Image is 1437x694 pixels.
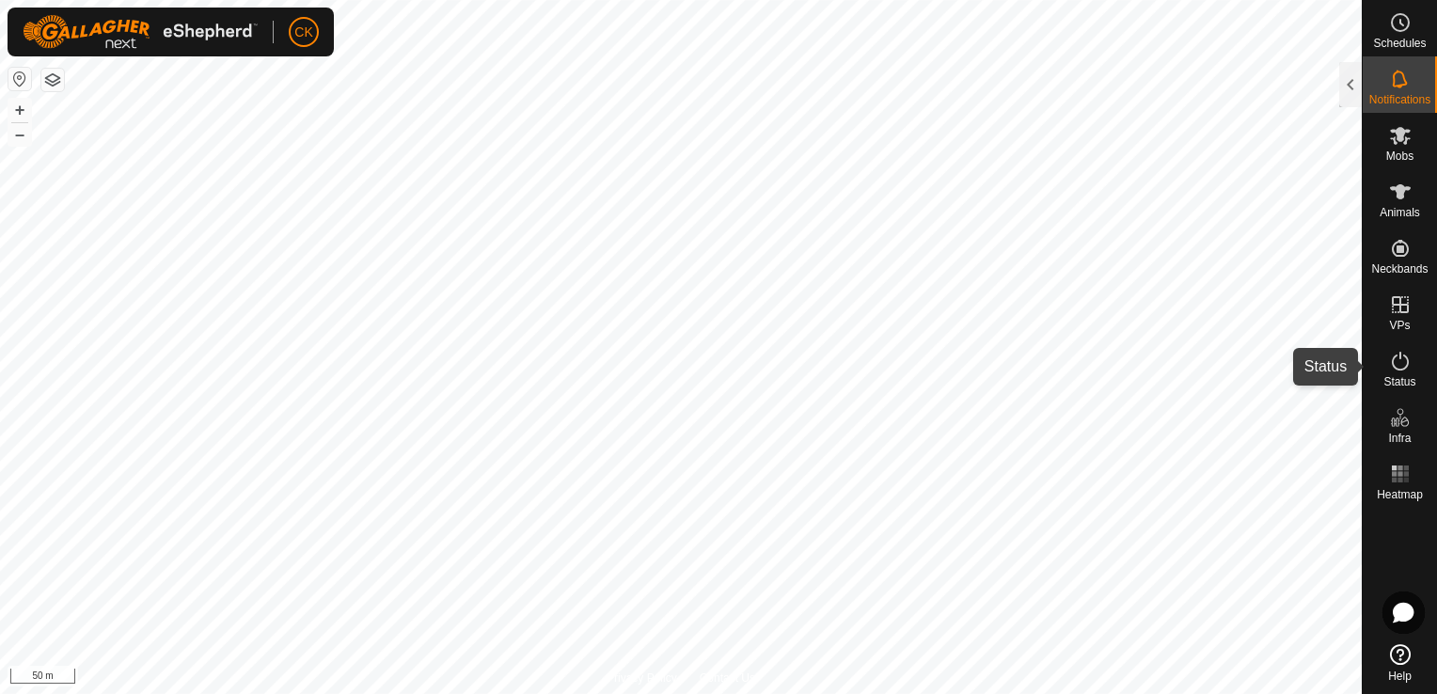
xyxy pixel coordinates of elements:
[8,99,31,121] button: +
[1380,207,1420,218] span: Animals
[1363,637,1437,689] a: Help
[294,23,312,42] span: CK
[8,123,31,146] button: –
[700,670,755,686] a: Contact Us
[607,670,677,686] a: Privacy Policy
[1388,433,1411,444] span: Infra
[1373,38,1426,49] span: Schedules
[1383,376,1415,387] span: Status
[1386,150,1413,162] span: Mobs
[8,68,31,90] button: Reset Map
[1377,489,1423,500] span: Heatmap
[23,15,258,49] img: Gallagher Logo
[1371,263,1428,275] span: Neckbands
[1389,320,1410,331] span: VPs
[1369,94,1430,105] span: Notifications
[1388,670,1412,682] span: Help
[41,69,64,91] button: Map Layers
